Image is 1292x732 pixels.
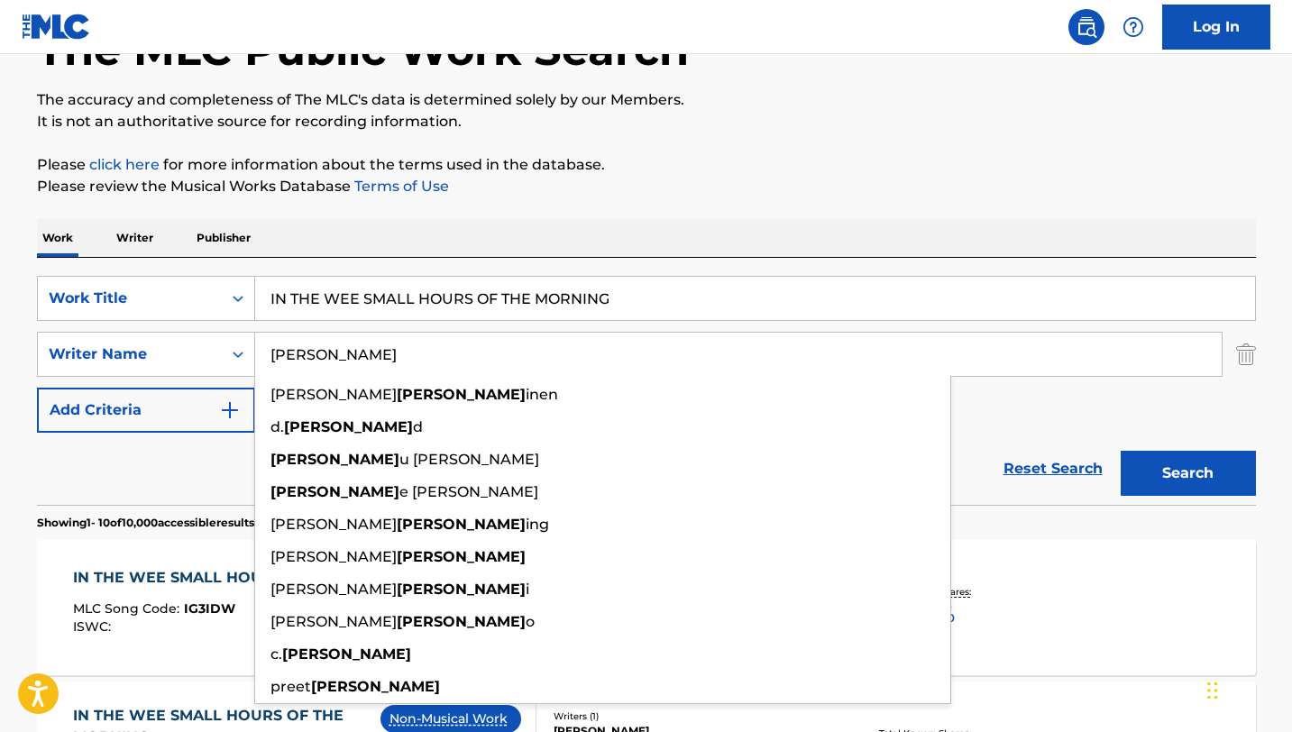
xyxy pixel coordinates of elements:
span: [PERSON_NAME] [270,581,397,598]
iframe: Chat Widget [1202,645,1292,732]
p: Work [37,219,78,257]
span: i [526,581,529,598]
span: [PERSON_NAME] [270,548,397,565]
p: Please for more information about the terms used in the database. [37,154,1256,176]
strong: [PERSON_NAME] [397,613,526,630]
p: It is not an authoritative source for recording information. [37,111,1256,133]
span: MLC Song Code : [73,600,184,617]
strong: [PERSON_NAME] [270,451,399,468]
div: Help [1115,9,1151,45]
p: The accuracy and completeness of The MLC's data is determined solely by our Members. [37,89,1256,111]
span: [PERSON_NAME] [270,516,397,533]
p: Showing 1 - 10 of 10,000 accessible results (Total 4,705,695 ) [37,515,344,531]
a: IN THE WEE SMALL HOURS OF THE MORNINGMLC Song Code:IG3IDWISWC:Writers (1)[PERSON_NAME]Recording A... [37,540,1256,675]
span: c. [270,645,282,663]
button: Add Criteria [37,388,255,433]
strong: [PERSON_NAME] [282,645,411,663]
strong: [PERSON_NAME] [397,548,526,565]
strong: [PERSON_NAME] [397,386,526,403]
img: 9d2ae6d4665cec9f34b9.svg [219,399,241,421]
div: Work Title [49,288,211,309]
strong: [PERSON_NAME] [397,581,526,598]
p: Writer [111,219,159,257]
img: Delete Criterion [1236,332,1256,377]
div: IN THE WEE SMALL HOURS OF THE MORNING [73,567,433,589]
strong: [PERSON_NAME] [270,483,399,500]
form: Search Form [37,276,1256,505]
strong: [PERSON_NAME] [397,516,526,533]
span: [PERSON_NAME] [270,386,397,403]
img: MLC Logo [22,14,91,40]
span: d. [270,418,284,435]
span: e [PERSON_NAME] [399,483,538,500]
img: search [1076,16,1097,38]
img: help [1122,16,1144,38]
span: d [413,418,423,435]
span: u [PERSON_NAME] [399,451,539,468]
p: Non-Musical Work [389,709,512,728]
p: Publisher [191,219,256,257]
a: Reset Search [994,449,1112,489]
strong: [PERSON_NAME] [284,418,413,435]
div: Writers ( 1 ) [554,709,826,723]
div: Drag [1207,663,1218,718]
strong: [PERSON_NAME] [311,678,440,695]
span: [PERSON_NAME] [270,613,397,630]
span: inen [526,386,558,403]
span: preet [270,678,311,695]
button: Search [1121,451,1256,496]
span: ISWC : [73,618,115,635]
a: click here [89,156,160,173]
a: Public Search [1068,9,1104,45]
span: o [526,613,535,630]
span: ing [526,516,549,533]
p: Please review the Musical Works Database [37,176,1256,197]
a: Terms of Use [351,178,449,195]
span: IG3IDW [184,600,235,617]
a: Log In [1162,5,1270,50]
div: Writer Name [49,343,211,365]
